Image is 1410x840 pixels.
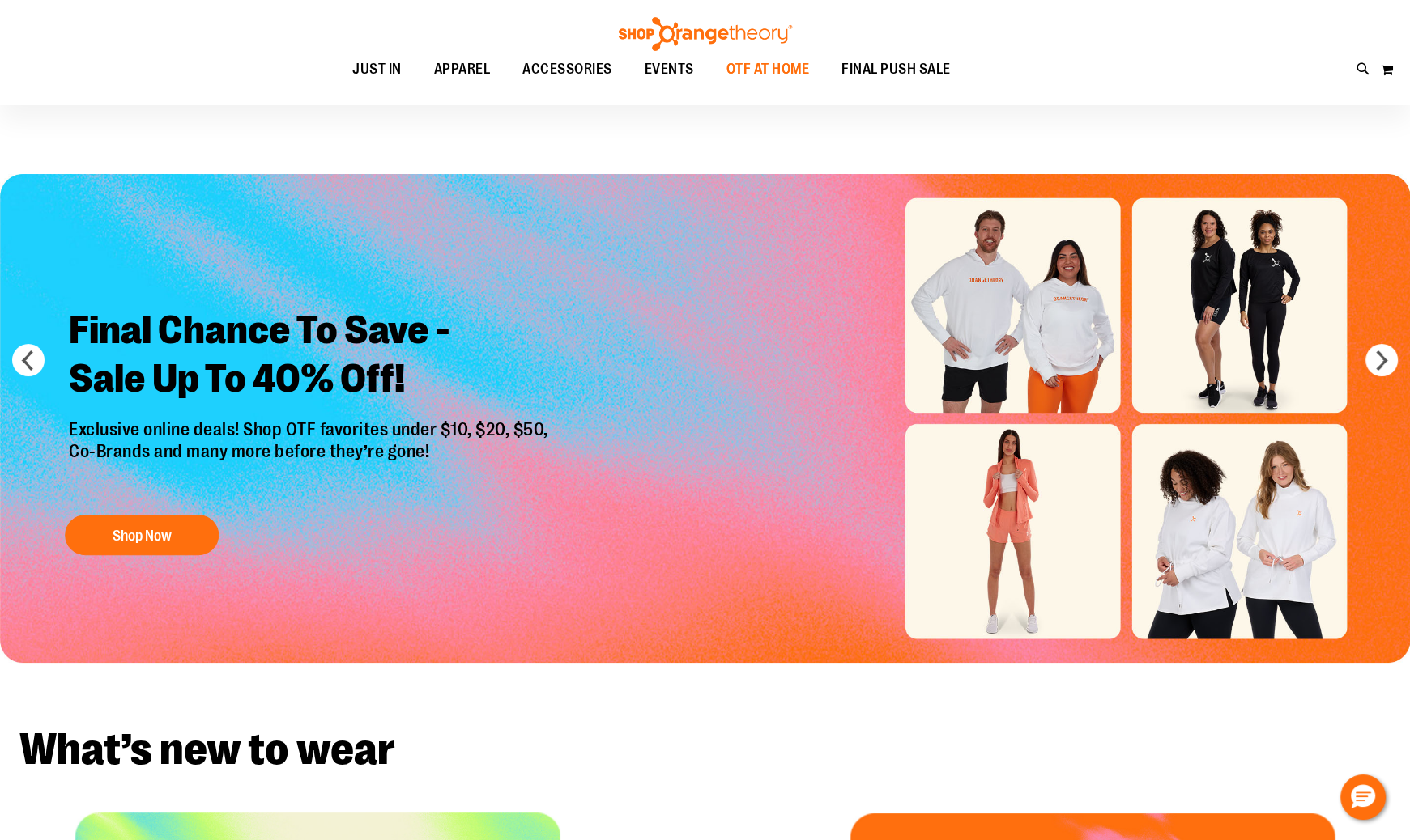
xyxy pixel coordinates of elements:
[1365,344,1398,376] button: next
[841,51,951,87] span: FINAL PUSH SALE
[352,51,402,87] span: JUST IN
[522,51,612,87] span: ACCESSORIES
[628,51,710,88] a: EVENTS
[19,728,1391,772] h2: What’s new to wear
[710,51,826,88] a: OTF AT HOME
[12,344,45,376] button: prev
[418,51,507,88] a: APPAREL
[1340,774,1386,820] button: Hello, have a question? Let’s chat.
[645,51,694,87] span: EVENTS
[57,419,564,498] p: Exclusive online deals! Shop OTF favorites under $10, $20, $50, Co-Brands and many more before th...
[434,51,491,87] span: APPAREL
[65,515,219,555] button: Shop Now
[506,51,628,88] a: ACCESSORIES
[616,17,794,51] img: Shop Orangetheory
[726,51,810,87] span: OTF AT HOME
[825,51,967,88] a: FINAL PUSH SALE
[336,51,418,88] a: JUST IN
[57,294,564,419] h2: Final Chance To Save - Sale Up To 40% Off!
